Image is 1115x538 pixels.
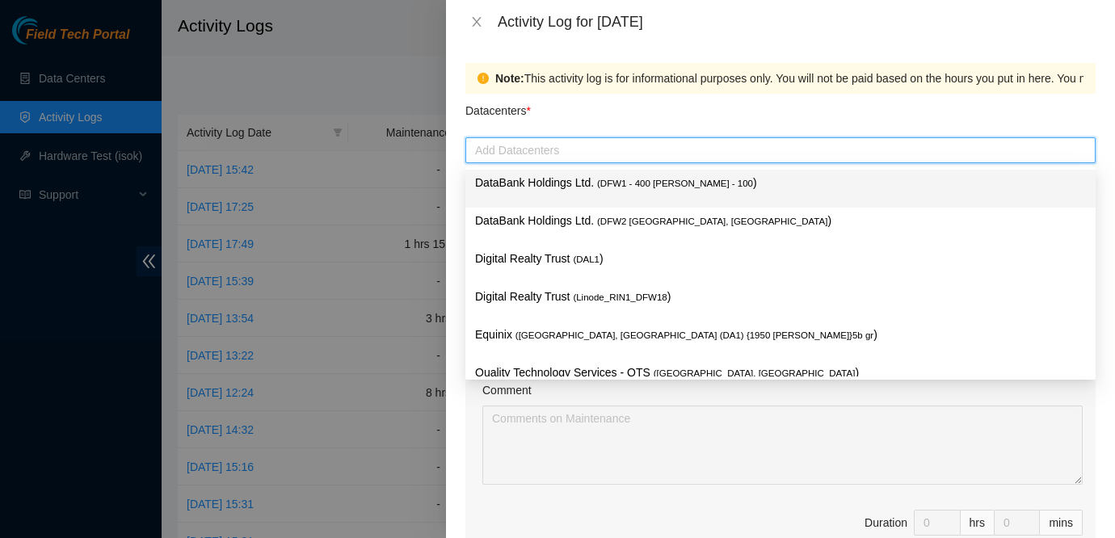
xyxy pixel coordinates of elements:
span: ( DFW2 [GEOGRAPHIC_DATA], [GEOGRAPHIC_DATA] [597,216,827,226]
p: Equinix ) [475,326,1086,344]
textarea: Comment [482,406,1083,485]
div: Duration [865,514,907,532]
p: Digital Realty Trust ) [475,288,1086,306]
span: ( DAL1 [573,254,600,264]
p: Quality Technology Services - QTS ) [475,364,1086,382]
div: hrs [961,510,995,536]
button: Close [465,15,488,30]
span: exclamation-circle [478,73,489,84]
span: ( Linode_RIN1_DFW18 [573,292,667,302]
strong: Note: [495,69,524,87]
p: Datacenters [465,94,531,120]
p: DataBank Holdings Ltd. ) [475,174,1086,192]
p: Digital Realty Trust ) [475,250,1086,268]
div: mins [1040,510,1083,536]
div: Activity Log for [DATE] [498,13,1096,31]
span: ( [GEOGRAPHIC_DATA], [GEOGRAPHIC_DATA] [654,368,856,378]
label: Comment [482,381,532,399]
span: close [470,15,483,28]
span: ( [GEOGRAPHIC_DATA], [GEOGRAPHIC_DATA] (DA1) {1950 [PERSON_NAME]}5b gr [515,330,873,340]
span: ( DFW1 - 400 [PERSON_NAME] - 100 [597,179,753,188]
p: DataBank Holdings Ltd. ) [475,212,1086,230]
